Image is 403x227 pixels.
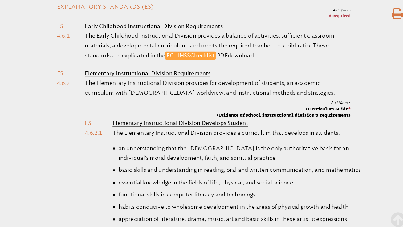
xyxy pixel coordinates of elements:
span: Artifacts [327,99,347,104]
li: functional skills in computer literacy and technology [117,188,359,197]
h2: Explanatory Standards (ES) [56,3,347,11]
b: Elementary Instructional Division Develops Student [111,118,245,125]
span: HSS [177,52,188,58]
p: The Elementary Instructional Division provides for development of students, an academic curriculu... [84,77,347,97]
b: Early Childhood Instructional Division Requirements [84,23,220,29]
li: basic skills and understanding in reading, oral and written communication, and mathematics [117,163,359,173]
li: appreciation of literature, drama, music, art and basic skills in these artistic expressions [117,212,359,221]
b: Elementary Instructional Division Requirements [84,69,208,76]
p: The Early Childhood Instructional Division provides a balance of activities, sufficient classroom... [84,31,347,60]
a: EC-1HSSChecklist [163,51,213,59]
span: * Required [325,14,347,18]
span: Curriculum Guide [214,105,347,111]
span: Evidence of school instructional division’s requirements [214,111,347,117]
li: essential knowledge in the fields of life, physical, and social science [117,176,359,185]
li: an understanding that the [DEMOGRAPHIC_DATA] is the only authoritative basis for an individual’s ... [117,142,359,161]
p: The Elementary Instructional Division provides a curriculum that develops in students: [111,127,347,136]
span: PDF [214,52,225,58]
li: habits conducive to wholesome development in the areas of physical growth and health [117,200,359,209]
span: Artifacts [329,8,347,12]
